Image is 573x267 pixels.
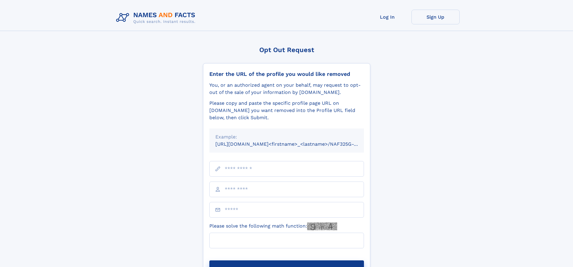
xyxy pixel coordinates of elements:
[215,141,375,147] small: [URL][DOMAIN_NAME]<firstname>_<lastname>/NAF325G-xxxxxxxx
[203,46,370,54] div: Opt Out Request
[209,71,364,77] div: Enter the URL of the profile you would like removed
[209,82,364,96] div: You, or an authorized agent on your behalf, may request to opt-out of the sale of your informatio...
[114,10,200,26] img: Logo Names and Facts
[209,222,337,230] label: Please solve the following math function:
[411,10,460,24] a: Sign Up
[363,10,411,24] a: Log In
[215,133,358,141] div: Example:
[209,100,364,121] div: Please copy and paste the specific profile page URL on [DOMAIN_NAME] you want removed into the Pr...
